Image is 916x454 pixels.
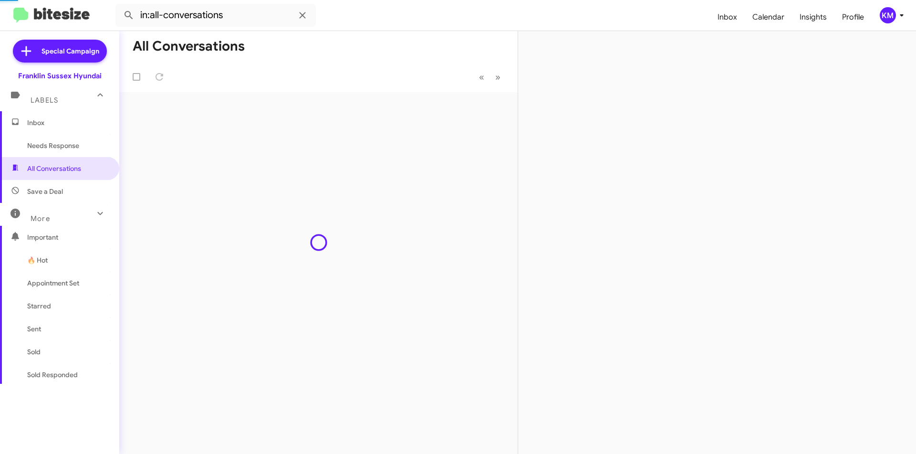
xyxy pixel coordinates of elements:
span: Appointment Set [27,278,79,288]
span: 🔥 Hot [27,255,48,265]
span: « [479,71,484,83]
span: Important [27,232,108,242]
span: Sold [27,347,41,357]
span: Save a Deal [27,187,63,196]
div: KM [880,7,896,23]
button: Next [489,67,506,87]
span: » [495,71,500,83]
nav: Page navigation example [474,67,506,87]
span: Needs Response [27,141,108,150]
span: More [31,214,50,223]
input: Search [115,4,316,27]
div: Franklin Sussex Hyundai [18,71,102,81]
a: Special Campaign [13,40,107,63]
span: All Conversations [27,164,81,173]
h1: All Conversations [133,39,245,54]
a: Calendar [745,3,792,31]
button: KM [872,7,906,23]
a: Profile [834,3,872,31]
span: Sold Responded [27,370,78,380]
a: Inbox [710,3,745,31]
span: Sent [27,324,41,334]
span: Starred [27,301,51,311]
a: Insights [792,3,834,31]
span: Special Campaign [42,46,99,56]
span: Inbox [27,118,108,127]
span: Labels [31,96,58,105]
button: Previous [473,67,490,87]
